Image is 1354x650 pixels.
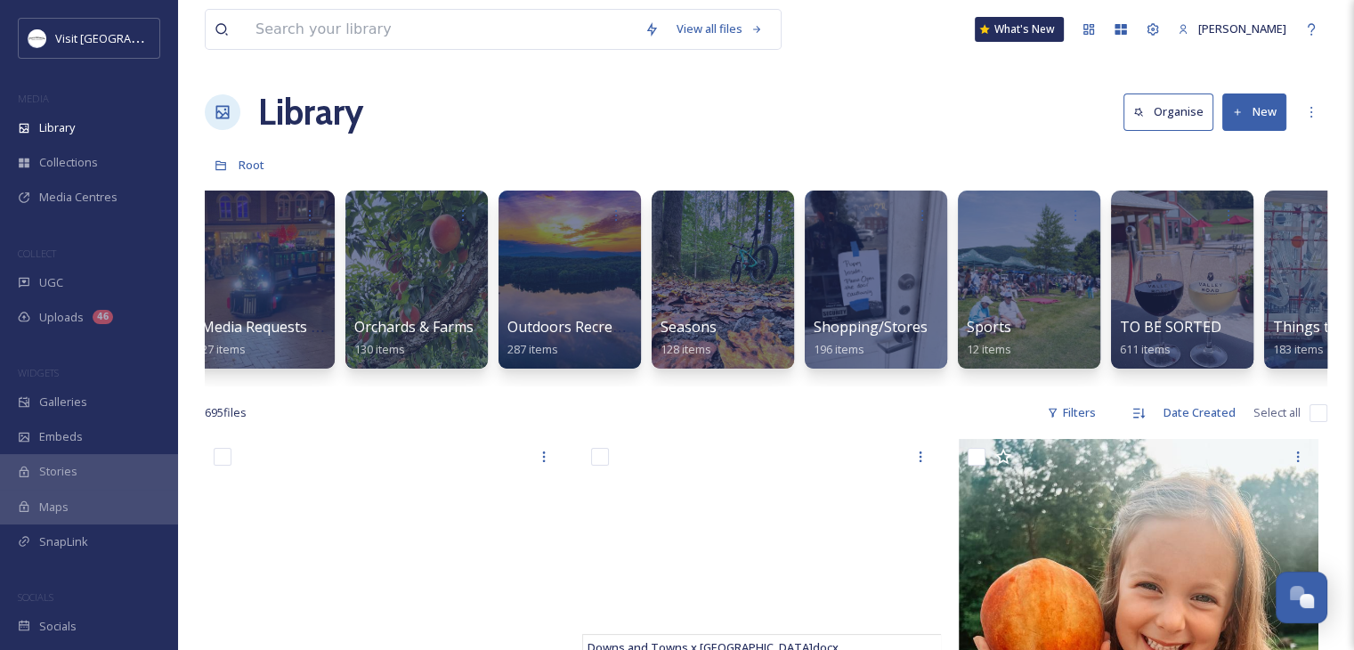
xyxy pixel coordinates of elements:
span: [PERSON_NAME] [1198,20,1286,37]
a: TO BE SORTED611 items [1120,319,1221,357]
span: WIDGETS [18,366,59,379]
span: Embeds [39,428,83,445]
span: SnapLink [39,533,88,550]
span: Socials [39,618,77,635]
span: SOCIALS [18,590,53,604]
span: TO BE SORTED [1120,317,1221,337]
a: Shopping/Stores196 items [814,319,928,357]
span: Sports [967,317,1011,337]
a: Outdoors Recreation/Parks287 items [507,319,691,357]
span: 128 items [661,341,711,357]
span: 287 items [507,341,558,357]
div: Date Created [1155,395,1245,430]
span: 183 items [1273,341,1324,357]
input: Search your library [247,10,636,49]
span: Outdoors Recreation/Parks [507,317,691,337]
span: Seasons [661,317,717,337]
button: Organise [1123,93,1213,130]
button: New [1222,93,1286,130]
span: Media Centres [39,189,118,206]
span: Galleries [39,394,87,410]
span: 27 items [201,341,246,357]
span: 130 items [354,341,405,357]
a: [PERSON_NAME] [1169,12,1295,46]
span: Root [239,157,264,173]
a: Library [258,85,363,139]
span: MEDIA [18,92,49,105]
span: 196 items [814,341,864,357]
span: Visit [GEOGRAPHIC_DATA] [55,29,193,46]
div: Filters [1038,395,1105,430]
span: 611 items [1120,341,1171,357]
a: Seasons128 items [661,319,717,357]
div: 46 [93,310,113,324]
span: Shopping/Stores [814,317,928,337]
span: 695 file s [205,404,247,421]
span: Collections [39,154,98,171]
a: Sports12 items [967,319,1011,357]
span: Maps [39,499,69,516]
img: Circle%20Logo.png [28,29,46,47]
span: Library [39,119,75,136]
a: What's New [975,17,1064,42]
span: COLLECT [18,247,56,260]
span: 12 items [967,341,1011,357]
span: Select all [1253,404,1301,421]
a: Root [239,154,264,175]
button: Open Chat [1276,572,1327,623]
a: Orchards & Farms130 items [354,319,474,357]
a: View all files [668,12,772,46]
span: UGC [39,274,63,291]
span: Stories [39,463,77,480]
span: Orchards & Farms [354,317,474,337]
span: Uploads [39,309,84,326]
